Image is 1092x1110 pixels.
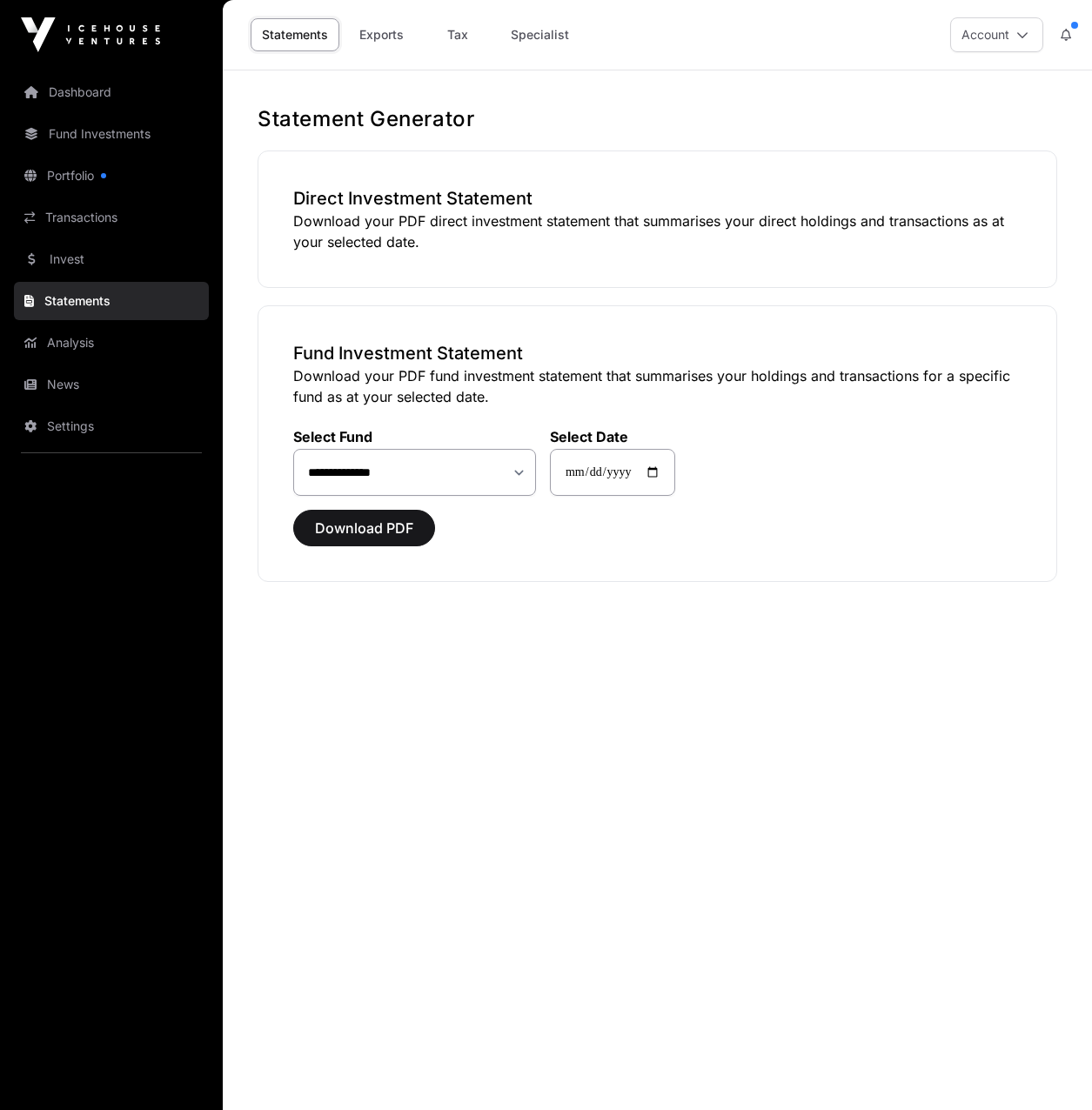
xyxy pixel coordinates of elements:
[1005,1026,1092,1110] iframe: Chat Widget
[14,240,209,278] a: Invest
[293,211,1022,252] p: Download your PDF direct investment statement that summarises your direct holdings and transactio...
[14,365,209,404] a: News
[550,428,675,445] label: Select Date
[423,18,492,51] a: Tax
[293,365,1022,407] p: Download your PDF fund investment statement that summarises your holdings and transactions for a ...
[499,18,580,51] a: Specialist
[14,73,209,111] a: Dashboard
[293,510,435,546] button: Download PDF
[14,198,209,237] a: Transactions
[258,105,1057,133] h1: Statement Generator
[293,341,1022,365] h3: Fund Investment Statement
[293,527,435,545] a: Download PDF
[950,17,1043,52] button: Account
[14,282,209,320] a: Statements
[14,157,209,195] a: Portfolio
[14,407,209,445] a: Settings
[14,115,209,153] a: Fund Investments
[346,18,416,51] a: Exports
[251,18,339,51] a: Statements
[293,186,1022,211] h3: Direct Investment Statement
[293,428,536,445] label: Select Fund
[315,518,413,538] span: Download PDF
[21,17,160,52] img: Icehouse Ventures Logo
[14,324,209,362] a: Analysis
